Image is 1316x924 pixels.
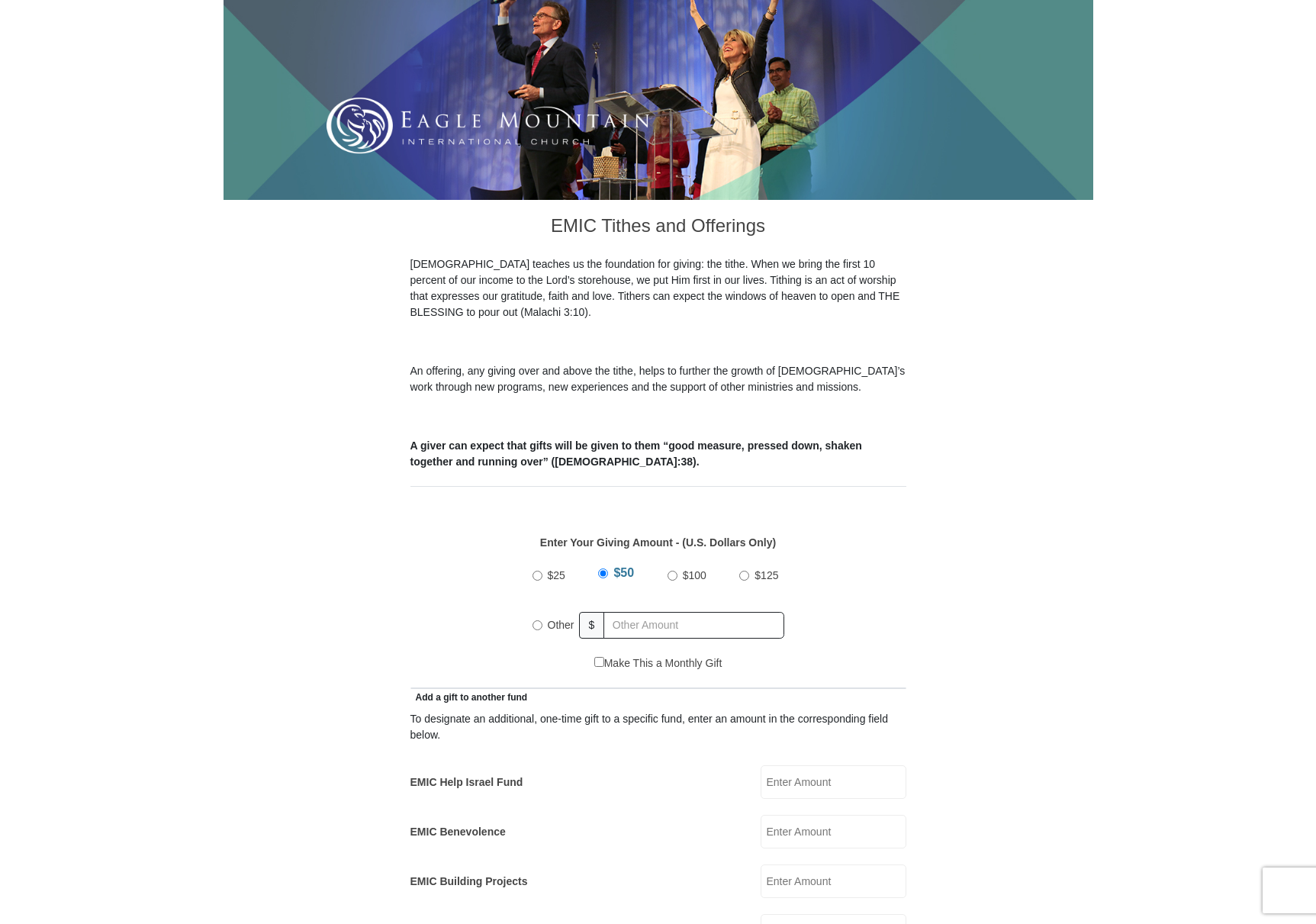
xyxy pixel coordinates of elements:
[761,864,906,898] input: Enter Amount
[410,774,523,790] label: EMIC Help Israel Fund
[410,200,906,256] h3: EMIC Tithes and Offerings
[410,824,506,840] label: EMIC Benevolence
[683,569,706,581] span: $100
[761,765,906,799] input: Enter Amount
[410,256,906,320] p: [DEMOGRAPHIC_DATA] teaches us the foundation for giving: the tithe. When we bring the first 10 pe...
[603,612,783,639] input: Other Amount
[548,619,574,631] span: Other
[761,815,906,848] input: Enter Amount
[410,692,528,703] span: Add a gift to another fund
[410,439,862,468] b: A giver can expect that gifts will be given to them “good measure, pressed down, shaken together ...
[594,657,604,667] input: Make This a Monthly Gift
[613,566,634,579] span: $50
[755,569,778,581] span: $125
[594,655,722,671] label: Make This a Monthly Gift
[410,874,528,890] label: EMIC Building Projects
[540,536,776,549] strong: Enter Your Giving Amount - (U.S. Dollars Only)
[579,612,605,639] span: $
[410,711,906,743] div: To designate an additional, one-time gift to a specific fund, enter an amount in the correspondin...
[548,569,565,581] span: $25
[410,363,906,395] p: An offering, any giving over and above the tithe, helps to further the growth of [DEMOGRAPHIC_DAT...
